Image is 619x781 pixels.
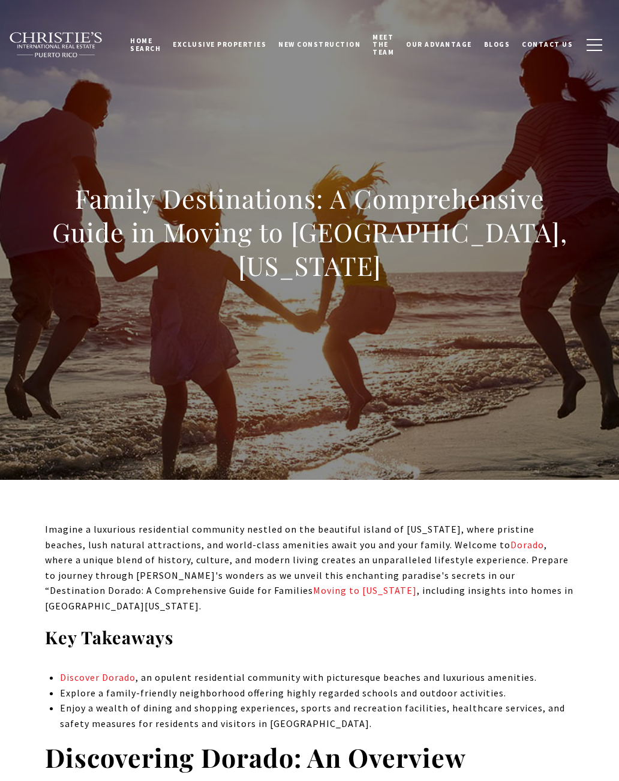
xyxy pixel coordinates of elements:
span: Contact Us [522,40,573,49]
a: Our Advantage [400,29,478,59]
img: Christie's International Real Estate black text logo [9,32,103,58]
a: New Construction [272,29,366,59]
a: Meet the Team [366,22,400,67]
li: Explore a family-friendly neighborhood offering highly regarded schools and outdoor activities. [60,686,574,701]
a: Home Search [124,26,167,64]
p: Imagine a luxurious residential community nestled on the beautiful island of [US_STATE], where pr... [45,522,574,614]
li: , an opulent residential community with picturesque beaches and luxurious amenities. [60,670,574,686]
a: Moving to [US_STATE] [313,584,417,596]
h1: Family Destinations: A Comprehensive Guide in Moving to [GEOGRAPHIC_DATA], [US_STATE] [45,182,574,283]
span: New Construction [278,40,360,49]
span: Exclusive Properties [173,40,266,49]
li: Enjoy a wealth of dining and shopping experiences, sports and recreation facilities, healthcare s... [60,701,574,731]
a: Blogs [478,29,516,59]
a: Discover Dorado [60,671,136,683]
a: Exclusive Properties [167,29,272,59]
a: Dorado [510,539,544,551]
span: Our Advantage [406,40,472,49]
strong: Key Takeaways [45,626,173,648]
span: Blogs [484,40,510,49]
strong: Discovering Dorado: An Overview [45,740,466,774]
